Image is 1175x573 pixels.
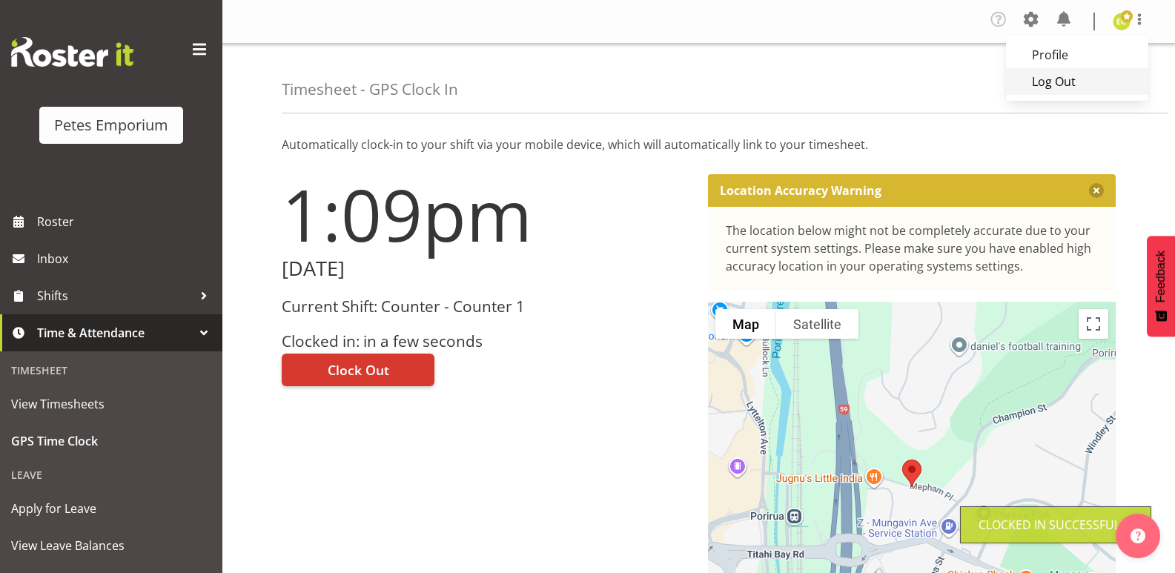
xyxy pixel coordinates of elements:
a: Apply for Leave [4,490,219,527]
h4: Timesheet - GPS Clock In [282,81,458,98]
a: GPS Time Clock [4,423,219,460]
span: Clock Out [328,360,389,380]
span: Time & Attendance [37,322,193,344]
p: Automatically clock-in to your shift via your mobile device, which will automatically link to you... [282,136,1116,153]
span: View Leave Balances [11,534,211,557]
div: Timesheet [4,355,219,385]
span: Shifts [37,285,193,307]
div: Clocked in Successfully [979,516,1133,534]
h3: Clocked in: in a few seconds [282,333,690,350]
div: Petes Emporium [54,114,168,136]
button: Toggle fullscreen view [1079,309,1108,339]
a: Profile [1006,42,1148,68]
a: View Timesheets [4,385,219,423]
img: Rosterit website logo [11,37,133,67]
button: Show satellite imagery [776,309,858,339]
a: View Leave Balances [4,527,219,564]
span: Roster [37,211,215,233]
span: GPS Time Clock [11,430,211,452]
p: Location Accuracy Warning [720,183,881,198]
img: emma-croft7499.jpg [1113,13,1131,30]
span: Feedback [1154,251,1168,302]
span: Inbox [37,248,215,270]
span: Apply for Leave [11,497,211,520]
button: Close message [1089,183,1104,198]
button: Clock Out [282,354,434,386]
h1: 1:09pm [282,174,690,254]
h2: [DATE] [282,257,690,280]
button: Show street map [715,309,776,339]
span: View Timesheets [11,393,211,415]
div: Leave [4,460,219,490]
a: Log Out [1006,68,1148,95]
div: The location below might not be completely accurate due to your current system settings. Please m... [726,222,1099,275]
h3: Current Shift: Counter - Counter 1 [282,298,690,315]
button: Feedback - Show survey [1147,236,1175,337]
img: help-xxl-2.png [1131,529,1145,543]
